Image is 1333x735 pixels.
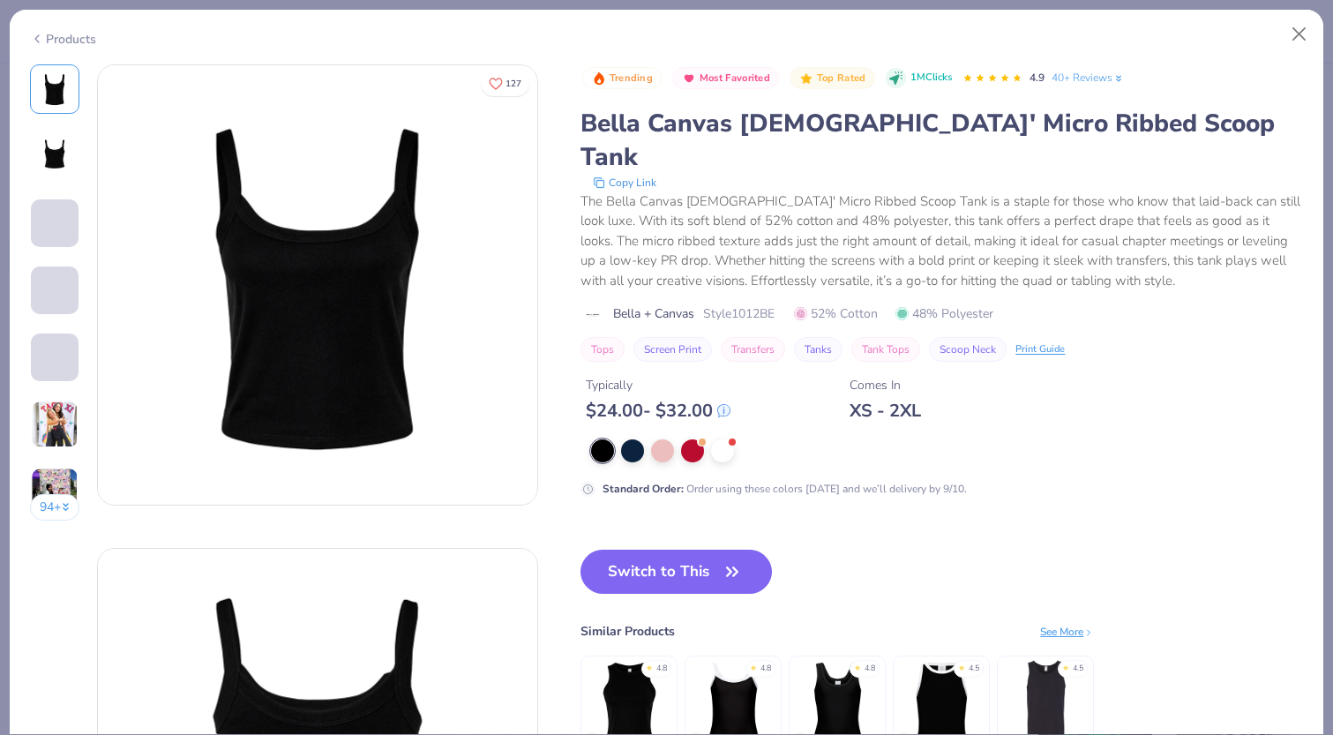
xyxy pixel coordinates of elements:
[895,304,993,323] span: 48% Polyester
[30,494,80,521] button: 94+
[646,663,653,670] div: ★
[586,376,730,394] div: Typically
[850,400,921,422] div: XS - 2XL
[750,663,757,670] div: ★
[586,400,730,422] div: $ 24.00 - $ 32.00
[962,64,1022,93] div: 4.9 Stars
[481,71,529,96] button: Like
[603,482,684,496] strong: Standard Order :
[34,135,76,177] img: Back
[850,376,921,394] div: Comes In
[1030,71,1045,85] span: 4.9
[613,304,694,323] span: Bella + Canvas
[1015,342,1065,357] div: Print Guide
[910,71,952,86] span: 1M Clicks
[760,663,771,675] div: 4.8
[817,73,866,83] span: Top Rated
[580,107,1303,174] div: Bella Canvas [DEMOGRAPHIC_DATA]' Micro Ribbed Scoop Tank
[794,304,878,323] span: 52% Cotton
[603,481,967,497] div: Order using these colors [DATE] and we’ll delivery by 9/10.
[1040,624,1094,640] div: See More
[1073,663,1083,675] div: 4.5
[98,65,537,505] img: Front
[610,73,653,83] span: Trending
[672,67,779,90] button: Badge Button
[633,337,712,362] button: Screen Print
[580,308,604,322] img: brand logo
[721,337,785,362] button: Transfers
[865,663,875,675] div: 4.8
[31,381,34,429] img: User generated content
[682,71,696,86] img: Most Favorited sort
[580,622,675,641] div: Similar Products
[31,401,79,448] img: User generated content
[1062,663,1069,670] div: ★
[34,68,76,110] img: Front
[958,663,965,670] div: ★
[854,663,861,670] div: ★
[1052,70,1125,86] a: 40+ Reviews
[799,71,813,86] img: Top Rated sort
[588,174,662,191] button: copy to clipboard
[31,314,34,362] img: User generated content
[31,247,34,295] img: User generated content
[580,550,772,594] button: Switch to This
[656,663,667,675] div: 4.8
[969,663,979,675] div: 4.5
[30,30,96,49] div: Products
[1283,18,1316,51] button: Close
[592,71,606,86] img: Trending sort
[580,191,1303,291] div: The Bella Canvas [DEMOGRAPHIC_DATA]' Micro Ribbed Scoop Tank is a staple for those who know that ...
[700,73,770,83] span: Most Favorited
[505,79,521,88] span: 127
[929,337,1007,362] button: Scoop Neck
[703,304,775,323] span: Style 1012BE
[851,337,920,362] button: Tank Tops
[31,468,79,515] img: User generated content
[582,67,662,90] button: Badge Button
[794,337,842,362] button: Tanks
[790,67,874,90] button: Badge Button
[580,337,625,362] button: Tops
